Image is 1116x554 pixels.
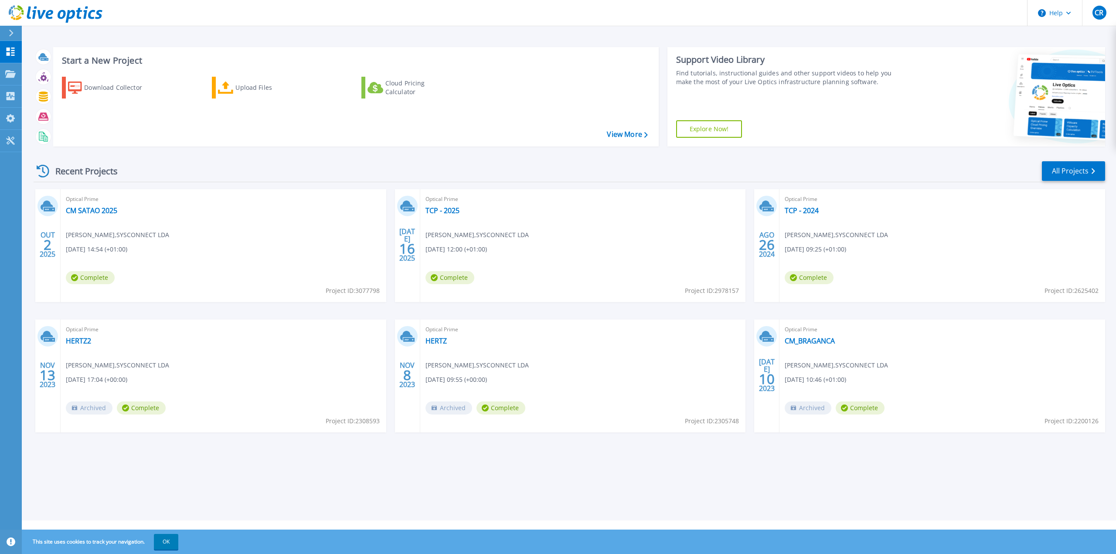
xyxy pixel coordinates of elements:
[685,416,739,426] span: Project ID: 2305748
[676,120,742,138] a: Explore Now!
[425,360,529,370] span: [PERSON_NAME] , SYSCONNECT LDA
[425,325,741,334] span: Optical Prime
[1045,286,1099,296] span: Project ID: 2625402
[62,77,159,99] a: Download Collector
[759,229,775,261] div: AGO 2024
[759,375,775,383] span: 10
[66,360,169,370] span: [PERSON_NAME] , SYSCONNECT LDA
[66,375,127,384] span: [DATE] 17:04 (+00:00)
[326,286,380,296] span: Project ID: 3077798
[425,194,741,204] span: Optical Prime
[62,56,647,65] h3: Start a New Project
[39,359,56,391] div: NOV 2023
[66,325,381,334] span: Optical Prime
[66,194,381,204] span: Optical Prime
[39,229,56,261] div: OUT 2025
[399,359,415,391] div: NOV 2023
[399,229,415,261] div: [DATE] 2025
[1045,416,1099,426] span: Project ID: 2200126
[785,271,834,284] span: Complete
[235,79,305,96] div: Upload Files
[759,359,775,391] div: [DATE] 2023
[66,271,115,284] span: Complete
[785,194,1100,204] span: Optical Prime
[676,54,902,65] div: Support Video Library
[66,401,112,415] span: Archived
[34,160,129,182] div: Recent Projects
[1095,9,1103,16] span: CR
[154,534,178,550] button: OK
[425,230,529,240] span: [PERSON_NAME] , SYSCONNECT LDA
[425,401,472,415] span: Archived
[785,360,888,370] span: [PERSON_NAME] , SYSCONNECT LDA
[685,286,739,296] span: Project ID: 2978157
[785,375,846,384] span: [DATE] 10:46 (+01:00)
[24,534,178,550] span: This site uses cookies to track your navigation.
[607,130,647,139] a: View More
[66,245,127,254] span: [DATE] 14:54 (+01:00)
[425,271,474,284] span: Complete
[785,230,888,240] span: [PERSON_NAME] , SYSCONNECT LDA
[759,241,775,248] span: 26
[785,206,819,215] a: TCP - 2024
[425,375,487,384] span: [DATE] 09:55 (+00:00)
[785,245,846,254] span: [DATE] 09:25 (+01:00)
[385,79,455,96] div: Cloud Pricing Calculator
[212,77,309,99] a: Upload Files
[84,79,154,96] div: Download Collector
[66,336,91,345] a: HERTZ2
[785,325,1100,334] span: Optical Prime
[425,245,487,254] span: [DATE] 12:00 (+01:00)
[425,206,459,215] a: TCP - 2025
[40,371,55,379] span: 13
[676,69,902,86] div: Find tutorials, instructional guides and other support videos to help you make the most of your L...
[66,230,169,240] span: [PERSON_NAME] , SYSCONNECT LDA
[1042,161,1105,181] a: All Projects
[361,77,459,99] a: Cloud Pricing Calculator
[425,336,447,345] a: HERTZ
[785,401,831,415] span: Archived
[399,245,415,252] span: 16
[117,401,166,415] span: Complete
[326,416,380,426] span: Project ID: 2308593
[836,401,885,415] span: Complete
[403,371,411,379] span: 8
[44,241,51,248] span: 2
[785,336,835,345] a: CM_BRAGANCA
[66,206,117,215] a: CM SATAO 2025
[476,401,525,415] span: Complete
